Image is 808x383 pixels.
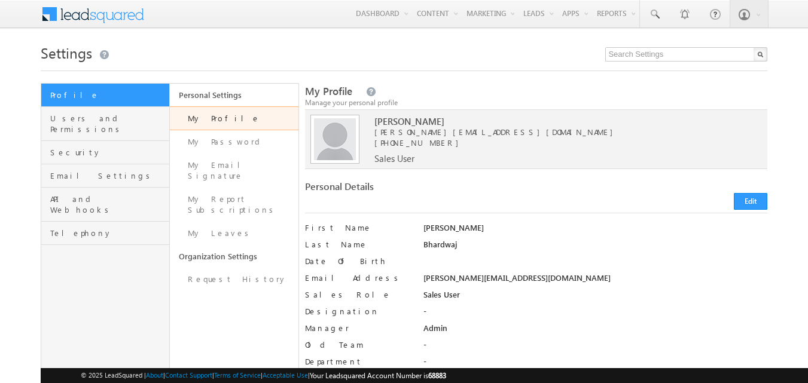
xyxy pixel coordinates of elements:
[41,188,169,222] a: API and Webhooks
[50,228,166,238] span: Telephony
[310,371,446,380] span: Your Leadsquared Account Number is
[305,84,352,98] span: My Profile
[423,323,767,339] div: Admin
[423,272,767,289] div: [PERSON_NAME][EMAIL_ADDRESS][DOMAIN_NAME]
[146,371,163,379] a: About
[50,113,166,134] span: Users and Permissions
[374,153,414,164] span: Sales User
[263,371,308,379] a: Acceptable Use
[305,289,412,300] label: Sales Role
[41,222,169,245] a: Telephony
[170,106,298,130] a: My Profile
[305,239,412,250] label: Last Name
[170,245,298,268] a: Organization Settings
[605,47,767,62] input: Search Settings
[305,272,412,283] label: Email Address
[41,141,169,164] a: Security
[374,116,745,127] span: [PERSON_NAME]
[170,84,298,106] a: Personal Settings
[423,239,767,256] div: Bhardwaj
[81,370,446,381] span: © 2025 LeadSquared | | | | |
[305,222,412,233] label: First Name
[374,137,465,148] span: [PHONE_NUMBER]
[50,147,166,158] span: Security
[305,97,768,108] div: Manage your personal profile
[423,306,767,323] div: -
[170,268,298,291] a: Request History
[41,43,92,62] span: Settings
[423,289,767,306] div: Sales User
[428,371,446,380] span: 68883
[214,371,261,379] a: Terms of Service
[374,127,745,137] span: [PERSON_NAME][EMAIL_ADDRESS][DOMAIN_NAME]
[170,222,298,245] a: My Leaves
[41,107,169,141] a: Users and Permissions
[41,164,169,188] a: Email Settings
[305,356,412,367] label: Department
[423,222,767,239] div: [PERSON_NAME]
[423,356,767,373] div: -
[165,371,212,379] a: Contact Support
[170,154,298,188] a: My Email Signature
[305,181,530,198] div: Personal Details
[734,193,767,210] button: Edit
[305,339,412,350] label: Old Team
[170,188,298,222] a: My Report Subscriptions
[50,90,166,100] span: Profile
[41,84,169,107] a: Profile
[423,339,767,356] div: -
[305,323,412,333] label: Manager
[305,306,412,317] label: Designation
[50,170,166,181] span: Email Settings
[170,130,298,154] a: My Password
[50,194,166,215] span: API and Webhooks
[305,256,412,266] label: Date Of Birth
